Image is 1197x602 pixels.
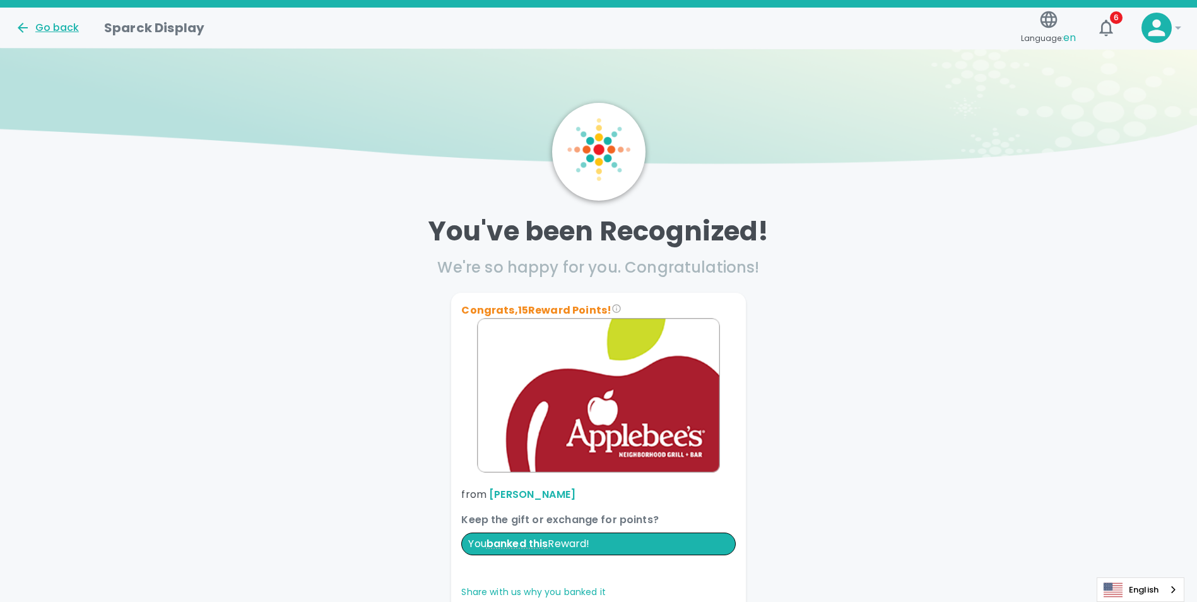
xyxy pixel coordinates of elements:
[461,533,735,555] p: You Reward!
[611,304,622,314] svg: Congrats on your reward! You can either redeem the total reward points for something else with th...
[1097,577,1184,602] div: Language
[1016,6,1081,50] button: Language:en
[461,303,735,318] p: Congrats, 15 Reward Points!
[489,487,575,502] a: [PERSON_NAME]
[104,18,204,38] h1: Sparck Display
[1063,30,1076,45] span: en
[486,536,548,551] span: You banked this reward. This reward amount was already added to your wallet balance
[1097,577,1184,602] aside: Language selected: English
[461,586,606,598] a: Share with us why you banked it
[461,512,735,528] p: Keep the gift or exchange for points?
[1091,13,1121,43] button: 6
[461,487,735,502] p: from
[1110,11,1123,24] span: 6
[15,20,79,35] button: Go back
[567,118,630,181] img: Sparck logo
[1021,30,1076,47] span: Language:
[1097,578,1184,601] a: English
[461,318,735,472] img: Brand logo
